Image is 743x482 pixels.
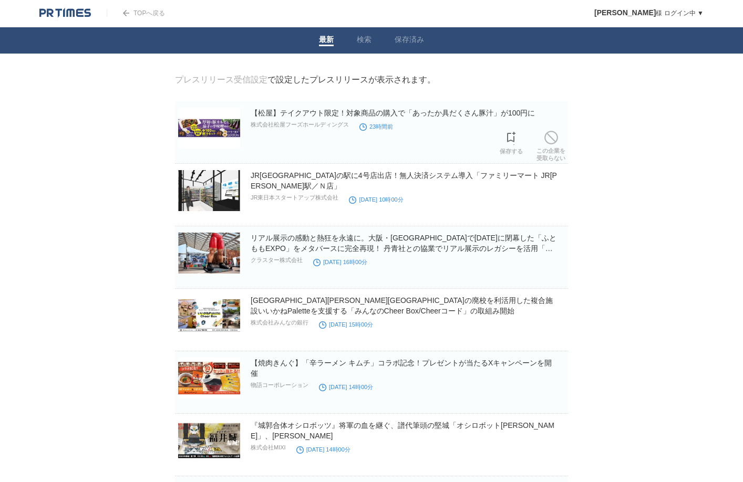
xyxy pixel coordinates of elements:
img: JR東日本の駅に4号店出店！無人決済システム導入「ファミリーマート JR成瀬駅／Ｎ店」 [178,170,240,211]
a: 検索 [357,35,371,46]
p: 株式会社MIXI [251,444,286,452]
a: JR[GEOGRAPHIC_DATA]の駅に4号店出店！無人決済システム導入「ファミリーマート JR[PERSON_NAME]駅／Ｎ店」 [251,171,557,190]
a: 保存済み [395,35,424,46]
a: 保存する [500,129,523,155]
a: [PERSON_NAME]様 ログイン中 ▼ [594,9,704,17]
time: [DATE] 14時00分 [319,384,373,390]
time: [DATE] 15時00分 [319,321,373,328]
time: [DATE] 16時00分 [313,259,367,265]
img: arrow.png [123,10,129,16]
a: この企業を受取らない [536,128,565,162]
img: 福岡県田川市の廃校を利活用した複合施設いいかねPaletteを支援する「みんなのCheer Box/Cheerコード」の取組み開始 [178,295,240,336]
a: 最新 [319,35,334,46]
p: 株式会社松屋フーズホールディングス [251,121,349,129]
a: 【焼肉きんぐ】「辛ラーメン キムチ」コラボ記念！プレゼントが当たるXキャンペーンを開催 [251,359,552,378]
time: [DATE] 10時00分 [349,196,403,203]
img: 【焼肉きんぐ】「辛ラーメン キムチ」コラボ記念！プレゼントが当たるXキャンペーンを開催 [178,358,240,399]
a: [GEOGRAPHIC_DATA][PERSON_NAME][GEOGRAPHIC_DATA]の廃校を利活用した複合施設いいかねPaletteを支援する「みんなのCheer Box/Cheerコ... [251,296,553,315]
img: logo.png [39,8,91,18]
time: 23時間前 [359,123,393,130]
div: で設定したプレスリリースが表示されます。 [175,75,436,86]
p: JR東日本スタートアップ株式会社 [251,194,338,202]
a: プレスリリース受信設定 [175,75,267,84]
a: TOPへ戻る [107,9,165,17]
a: リアル展示の感動と熱狂を永遠に。大阪・[GEOGRAPHIC_DATA]で[DATE]に閉幕した「ふとももEXPO」をメタバースに完全再現！ 丹青社との協業でリアル展示のレガシーを活用「デジタル... [251,234,556,263]
img: リアル展示の感動と熱狂を永遠に。大阪・関西万博で8月29日に閉幕した「ふとももEXPO」をメタバースに完全再現！ 丹青社との協業でリアル展示のレガシーを活用「デジタルアーカイブ」を会期中にスピード公開 [178,233,240,274]
time: [DATE] 14時00分 [296,446,350,453]
p: クラスター株式会社 [251,256,303,264]
a: 【松屋】テイクアウト限定！対象商品の購入で「あったか具だくさん豚汁」が100円に [251,109,535,117]
img: 【松屋】テイクアウト限定！対象商品の購入で「あったか具だくさん豚汁」が100円に [178,108,240,149]
a: 『城郭合体オシロボッツ』将軍の血を継ぐ、譜代筆頭の堅城「オシロボット[PERSON_NAME]」、[PERSON_NAME] [251,421,554,440]
p: 物語コーポレーション [251,381,308,389]
span: [PERSON_NAME] [594,8,656,17]
img: 『城郭合体オシロボッツ』将軍の血を継ぐ、譜代筆頭の堅城「オシロボット福井城」、参城 [178,420,240,461]
p: 株式会社みんなの銀行 [251,319,308,327]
